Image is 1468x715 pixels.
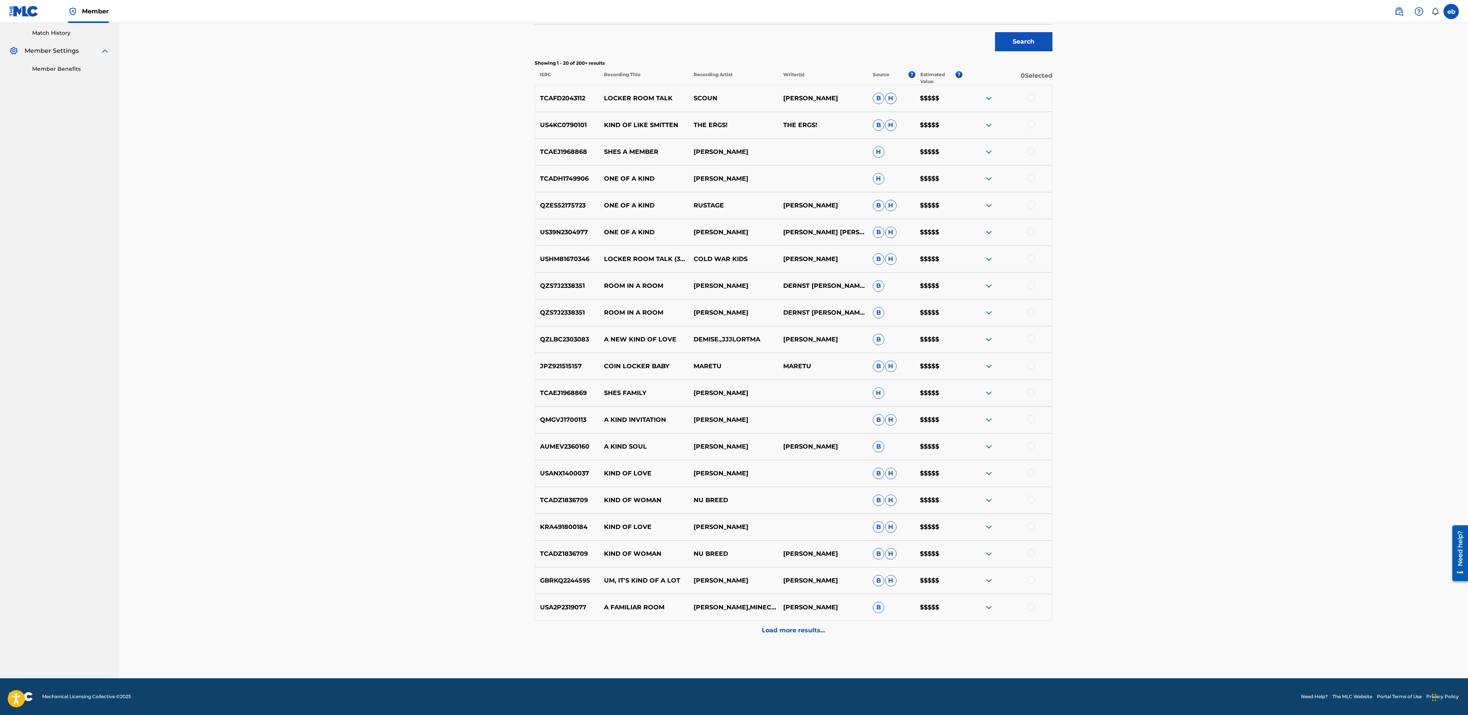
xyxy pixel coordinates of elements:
[599,71,688,85] p: Recording Title
[873,146,884,158] span: H
[873,71,890,85] p: Source
[778,442,868,451] p: [PERSON_NAME]
[885,521,897,533] span: H
[82,7,109,16] span: Member
[915,469,962,478] p: $$$$$
[1377,693,1422,700] a: Portal Terms of Use
[984,255,993,264] img: expand
[885,548,897,560] span: H
[689,71,778,85] p: Recording Artist
[908,71,915,78] span: ?
[599,576,689,585] p: UM, IT'S KIND OF A LOT
[689,496,778,505] p: NU BREED
[9,692,33,701] img: logo
[915,94,962,103] p: $$$$$
[689,308,778,317] p: [PERSON_NAME]
[32,29,110,37] a: Match History
[915,522,962,532] p: $$$$$
[599,94,689,103] p: LOCKER ROOM TALK
[535,121,599,130] p: US4KC0790101
[599,228,689,237] p: ONE OF A KIND
[885,119,897,131] span: H
[956,71,962,78] span: ?
[535,201,599,210] p: QZES52175723
[873,334,884,345] span: B
[535,174,599,183] p: TCADH1749906
[873,414,884,426] span: B
[778,94,868,103] p: [PERSON_NAME]
[778,71,868,85] p: Writer(s)
[535,469,599,478] p: USANX1400037
[915,281,962,291] p: $$$$$
[689,389,778,398] p: [PERSON_NAME]
[885,575,897,586] span: H
[778,603,868,612] p: [PERSON_NAME]
[915,174,962,183] p: $$$$$
[689,335,778,344] p: DEMISE.,JJJLORTMA
[599,308,689,317] p: ROOM IN A ROOM
[885,200,897,211] span: H
[1447,522,1468,584] iframe: Resource Center
[915,603,962,612] p: $$$$$
[689,255,778,264] p: COLD WAR KIDS
[873,227,884,238] span: B
[535,576,599,585] p: GBRKQ2244595
[689,469,778,478] p: [PERSON_NAME]
[873,548,884,560] span: B
[100,46,110,56] img: expand
[9,6,39,17] img: MLC Logo
[689,281,778,291] p: [PERSON_NAME]
[984,549,993,558] img: expand
[599,255,689,264] p: LOCKER ROOM TALK (30 DAYS, 30 SONGS)
[535,549,599,558] p: TCADZ1836709
[599,549,689,558] p: KIND OF WOMAN
[599,415,689,424] p: A KIND INVITATION
[873,441,884,452] span: B
[535,60,1052,67] p: Showing 1 - 20 of 200+ results
[689,522,778,532] p: [PERSON_NAME]
[689,121,778,130] p: THE ERGS!
[915,255,962,264] p: $$$$$
[1432,686,1437,709] div: Drag
[873,575,884,586] span: B
[32,65,110,73] a: Member Benefits
[984,147,993,157] img: expand
[915,147,962,157] p: $$$$$
[535,281,599,291] p: QZS7J2338351
[599,335,689,344] p: A NEW KIND OF LOVE
[1430,678,1468,715] iframe: Chat Widget
[984,335,993,344] img: expand
[873,253,884,265] span: B
[984,576,993,585] img: expand
[915,228,962,237] p: $$$$$
[778,121,868,130] p: THE ERGS!
[984,496,993,505] img: expand
[873,173,884,184] span: H
[915,308,962,317] p: $$$$$
[873,200,884,211] span: B
[689,94,778,103] p: SCOUN
[778,255,868,264] p: [PERSON_NAME]
[984,389,993,398] img: expand
[873,495,884,506] span: B
[535,255,599,264] p: USHM81670346
[535,308,599,317] p: QZS7J2338351
[535,94,599,103] p: TCAFD2043112
[984,121,993,130] img: expand
[599,281,689,291] p: ROOM IN A ROOM
[984,415,993,424] img: expand
[42,693,131,700] span: Mechanical Licensing Collective © 2025
[1391,4,1407,19] a: Public Search
[885,468,897,479] span: H
[920,71,956,85] p: Estimated Value
[1414,7,1424,16] img: help
[599,389,689,398] p: SHES FAMILY
[535,71,599,85] p: ISRC
[689,603,778,612] p: [PERSON_NAME],MINECRAFT
[535,228,599,237] p: US39N2304977
[1431,8,1439,15] div: Notifications
[599,362,689,371] p: COIN LOCKER BABY
[984,174,993,183] img: expand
